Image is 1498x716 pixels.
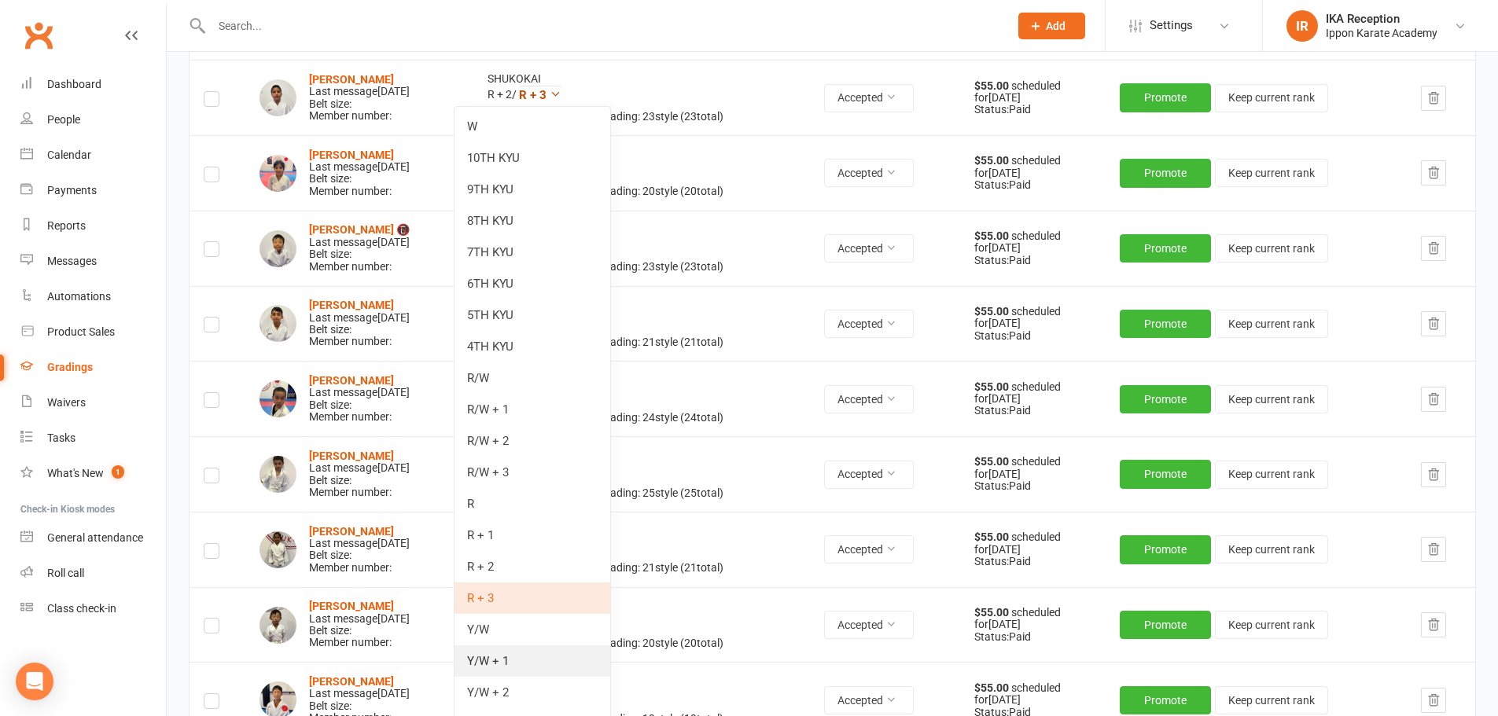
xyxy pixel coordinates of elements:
strong: $55.00 [974,229,1011,242]
button: Keep current rank [1215,234,1328,263]
a: Calendar [20,138,166,173]
a: Payments [20,173,166,208]
a: Roll call [20,556,166,591]
a: 6TH KYU [455,268,610,299]
div: Payments [47,184,97,196]
a: Product Sales [20,314,166,350]
img: Shreyan Santosh [259,456,296,493]
span: Settings [1150,8,1193,43]
strong: [PERSON_NAME] 📵 [309,223,410,236]
a: Gradings [20,350,166,385]
a: R + 2 [455,551,610,582]
button: Accepted [824,159,914,187]
button: Accepted [824,310,914,338]
button: Promote [1120,159,1211,187]
strong: $55.00 [974,79,1011,92]
button: Promote [1120,460,1211,488]
strong: $55.00 [974,681,1011,694]
a: Clubworx [19,16,58,55]
button: Accepted [824,611,914,639]
strong: $55.00 [974,380,1011,393]
button: Promote [1120,310,1211,338]
button: Accepted [824,461,914,489]
a: [PERSON_NAME] [309,600,394,612]
button: Keep current rank [1215,84,1328,112]
div: scheduled for [DATE] [974,531,1092,556]
button: Accepted [824,535,914,564]
button: Promote [1120,686,1211,714]
div: Status: Paid [974,104,1092,116]
a: Waivers [20,385,166,420]
div: Attendances since last grading: 20 style ( 20 total) [488,637,796,649]
div: Belt size: Member number: [309,224,410,273]
img: Kaavya Hiregange [259,531,296,568]
a: 4TH KYU [455,331,610,362]
div: Open Intercom Messenger [16,663,53,700]
strong: $55.00 [974,455,1011,468]
div: Waivers [47,396,86,409]
div: General attendance [47,531,143,544]
div: Belt size: Member number: [309,299,410,348]
div: Last message [DATE] [309,613,410,625]
strong: $55.00 [974,305,1011,318]
div: Attendances since last grading: 21 style ( 21 total) [488,562,796,574]
button: Keep current rank [1215,535,1328,564]
td: SHUKOKAI Y/W + 2 / [473,436,810,512]
button: Keep current rank [1215,461,1328,489]
div: Last message [DATE] [309,312,410,324]
a: Y/W + 1 [455,645,610,677]
div: Last message [DATE] [309,688,410,699]
div: Ippon Karate Academy [1326,26,1437,40]
div: Last message [DATE] [309,387,410,398]
a: R [455,488,610,520]
div: Attendances since last grading: 23 style ( 23 total) [488,111,796,123]
a: Class kiosk mode [20,591,166,626]
a: [PERSON_NAME] [309,374,394,387]
a: [PERSON_NAME] [309,149,394,161]
a: General attendance kiosk mode [20,520,166,556]
a: [PERSON_NAME] [309,73,394,86]
div: Status: Paid [974,255,1092,266]
div: scheduled for [DATE] [974,80,1092,105]
span: Add [1046,20,1066,32]
button: Accepted [824,234,914,263]
div: Attendances since last grading: 23 style ( 23 total) [488,261,796,273]
div: Dashboard [47,78,101,90]
td: SHUKOKAI R + 2 / [473,60,810,135]
div: Status: Paid [974,179,1092,191]
div: Attendances since last grading: 21 style ( 21 total) [488,336,796,348]
div: Belt size: Member number: [309,526,410,575]
a: [PERSON_NAME] [309,525,394,538]
td: SHUKOKAI Y/W / [473,211,810,286]
div: Belt size: Member number: [309,375,410,424]
div: Messages [47,255,97,267]
a: R + 3 [455,582,610,614]
button: Keep current rank [1215,611,1328,639]
div: IKA Reception [1326,12,1437,26]
a: W [455,111,610,142]
a: What's New1 [20,456,166,491]
button: Keep current rank [1215,385,1328,413]
a: [PERSON_NAME] [309,299,394,311]
button: Add [1018,13,1085,39]
strong: $55.00 [974,606,1011,619]
a: Messages [20,244,166,279]
div: scheduled for [DATE] [974,306,1092,330]
button: Accepted [824,686,914,714]
div: Status: Paid [974,631,1092,643]
div: Automations [47,290,111,303]
div: Status: Paid [974,405,1092,417]
button: Keep current rank [1215,310,1328,338]
div: Tasks [47,431,75,444]
a: 5TH KYU [455,299,610,331]
a: 9TH KYU [455,174,610,205]
div: scheduled for [DATE] [974,456,1092,480]
div: Product Sales [47,325,115,338]
div: Gradings [47,361,93,373]
button: Accepted [824,84,914,112]
strong: $55.00 [974,531,1011,543]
